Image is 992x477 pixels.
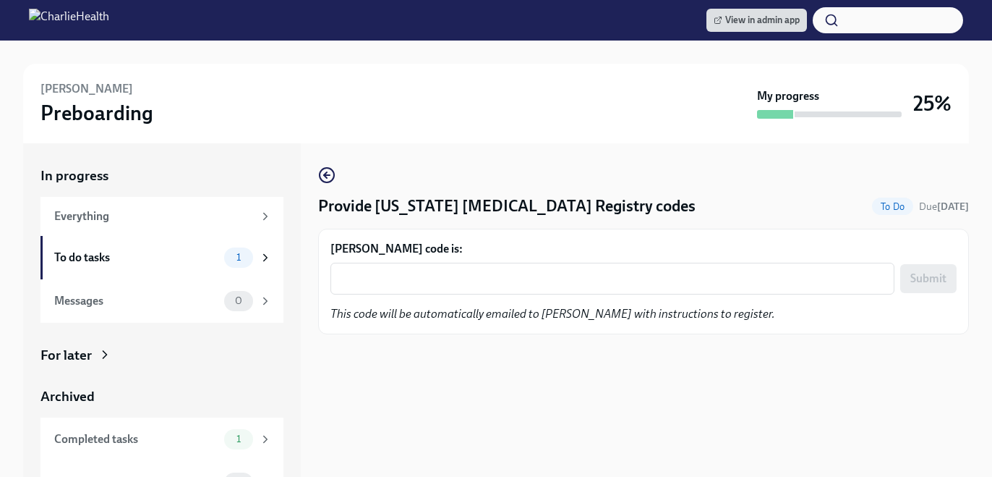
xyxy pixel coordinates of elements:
[40,100,153,126] h3: Preboarding
[330,307,775,321] em: This code will be automatically emailed to [PERSON_NAME] with instructions to register.
[40,346,283,365] a: For later
[757,88,819,104] strong: My progress
[54,293,218,309] div: Messages
[913,90,952,117] h3: 25%
[40,236,283,279] a: To do tasks1
[706,9,807,32] a: View in admin app
[40,81,133,97] h6: [PERSON_NAME]
[919,200,969,214] span: October 15th, 2025 08:00
[228,434,249,444] span: 1
[54,250,218,266] div: To do tasks
[54,431,218,447] div: Completed tasks
[330,241,957,257] label: [PERSON_NAME] code is:
[40,279,283,323] a: Messages0
[872,201,913,212] span: To Do
[714,13,800,28] span: View in admin app
[40,387,283,406] a: Archived
[29,9,109,32] img: CharlieHealth
[54,208,253,224] div: Everything
[318,195,696,217] h4: Provide [US_STATE] [MEDICAL_DATA] Registry codes
[228,252,249,263] span: 1
[919,200,969,213] span: Due
[40,166,283,185] a: In progress
[40,197,283,236] a: Everything
[937,200,969,213] strong: [DATE]
[226,295,251,306] span: 0
[40,346,92,365] div: For later
[40,418,283,461] a: Completed tasks1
